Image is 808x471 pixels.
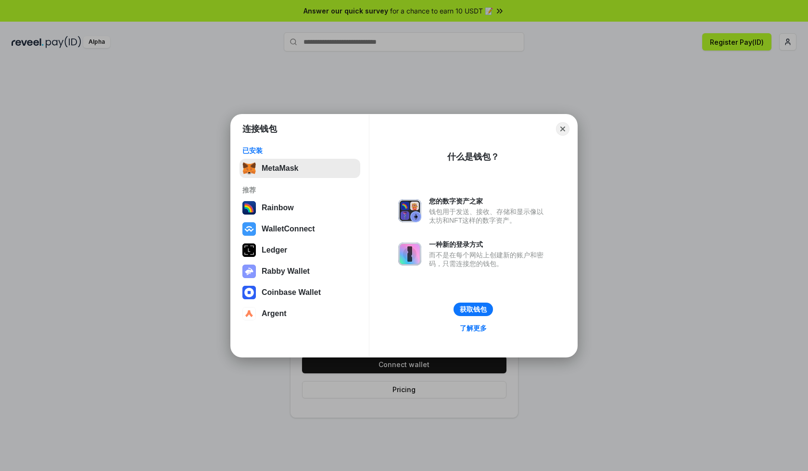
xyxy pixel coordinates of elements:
[242,162,256,175] img: svg+xml,%3Csvg%20fill%3D%22none%22%20height%3D%2233%22%20viewBox%3D%220%200%2035%2033%22%20width%...
[262,164,298,173] div: MetaMask
[242,222,256,236] img: svg+xml,%3Csvg%20width%3D%2228%22%20height%3D%2228%22%20viewBox%3D%220%200%2028%2028%22%20fill%3D...
[429,240,548,249] div: 一种新的登录方式
[460,324,487,332] div: 了解更多
[262,267,310,276] div: Rabby Wallet
[240,304,360,323] button: Argent
[262,309,287,318] div: Argent
[240,283,360,302] button: Coinbase Wallet
[242,201,256,215] img: svg+xml,%3Csvg%20width%3D%22120%22%20height%3D%22120%22%20viewBox%3D%220%200%20120%20120%22%20fil...
[242,265,256,278] img: svg+xml,%3Csvg%20xmlns%3D%22http%3A%2F%2Fwww.w3.org%2F2000%2Fsvg%22%20fill%3D%22none%22%20viewBox...
[262,288,321,297] div: Coinbase Wallet
[398,242,421,266] img: svg+xml,%3Csvg%20xmlns%3D%22http%3A%2F%2Fwww.w3.org%2F2000%2Fsvg%22%20fill%3D%22none%22%20viewBox...
[240,198,360,217] button: Rainbow
[460,305,487,314] div: 获取钱包
[262,225,315,233] div: WalletConnect
[429,197,548,205] div: 您的数字资产之家
[242,286,256,299] img: svg+xml,%3Csvg%20width%3D%2228%22%20height%3D%2228%22%20viewBox%3D%220%200%2028%2028%22%20fill%3D...
[240,219,360,239] button: WalletConnect
[242,243,256,257] img: svg+xml,%3Csvg%20xmlns%3D%22http%3A%2F%2Fwww.w3.org%2F2000%2Fsvg%22%20width%3D%2228%22%20height%3...
[242,186,357,194] div: 推荐
[240,262,360,281] button: Rabby Wallet
[398,199,421,222] img: svg+xml,%3Csvg%20xmlns%3D%22http%3A%2F%2Fwww.w3.org%2F2000%2Fsvg%22%20fill%3D%22none%22%20viewBox...
[556,122,569,136] button: Close
[262,246,287,255] div: Ledger
[242,307,256,320] img: svg+xml,%3Csvg%20width%3D%2228%22%20height%3D%2228%22%20viewBox%3D%220%200%2028%2028%22%20fill%3D...
[447,151,499,163] div: 什么是钱包？
[240,241,360,260] button: Ledger
[429,251,548,268] div: 而不是在每个网站上创建新的账户和密码，只需连接您的钱包。
[240,159,360,178] button: MetaMask
[262,204,294,212] div: Rainbow
[429,207,548,225] div: 钱包用于发送、接收、存储和显示像以太坊和NFT这样的数字资产。
[242,146,357,155] div: 已安装
[242,123,277,135] h1: 连接钱包
[454,303,493,316] button: 获取钱包
[454,322,492,334] a: 了解更多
